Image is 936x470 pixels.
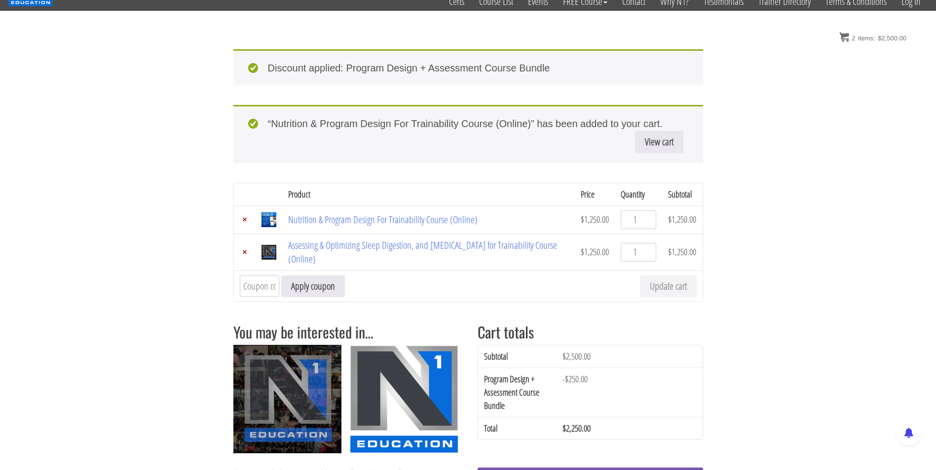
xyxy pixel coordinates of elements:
th: Subtotal [662,183,702,205]
a: Assessing & Optimizing Sleep Digestion, and [MEDICAL_DATA] for Trainability Course (Online) [288,238,557,266]
img: Assessing & Optimizing Sleep Digestion, and Stress Management for Trainability Course (Online) [262,245,276,260]
img: Nutrition & Program Design For Trainability Course (Online) [262,212,276,227]
span: 250.00 [565,373,588,385]
th: Total [478,417,557,439]
span: $ [562,422,566,434]
bdi: 1,250.00 [668,213,696,225]
span: $ [565,373,568,385]
a: Remove Assessing & Optimizing Sleep Digestion, and Stress Management for Trainability Course (Onl... [240,247,250,257]
a: Remove Nutrition & Program Design For Trainability Course (Online) from cart [240,215,250,225]
a: 2 items: $2,500.00 [834,25,911,49]
span: $ [668,213,672,225]
img: icon11.png [839,32,849,42]
input: Product quantity [621,243,657,262]
span: $ [581,246,584,258]
bdi: 1,250.00 [581,246,609,258]
a: View cart [635,131,683,153]
span: $ [562,350,566,362]
span: $ [878,34,881,42]
bdi: 2,250.00 [562,422,591,434]
div: Discount applied: Program Design + Assessment Course Bundle [233,49,703,85]
span: $ [581,213,584,225]
img: Assessing & Optimizing Sleep Digestion, and Stress Management for Trainability Course (Online) [233,345,341,453]
button: Update cart [640,275,697,298]
span: $ [668,246,672,258]
img: Topic Course Progressive Overload [350,345,458,453]
th: Subtotal [478,345,557,368]
bdi: 2,500.00 [562,350,591,362]
h2: You may be interested in… [233,324,459,340]
th: Product [282,183,575,205]
th: Price [575,183,615,205]
bdi: 2,500.00 [878,34,906,42]
span: items: [858,34,875,42]
bdi: 1,250.00 [668,246,696,258]
bdi: 1,250.00 [581,213,609,225]
h2: Cart totals [478,324,703,340]
td: - [557,368,703,417]
span: 2 [852,34,855,42]
button: Apply coupon [281,275,345,298]
th: Program Design + Assessment Course Bundle [478,368,557,417]
input: Coupon code [240,275,279,297]
th: Quantity [615,183,663,205]
a: Nutrition & Program Design For Trainability Course (Online) [288,213,478,226]
input: Product quantity [621,210,657,229]
div: “Nutrition & Program Design For Trainability Course (Online)” has been added to your cart. [233,105,703,163]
